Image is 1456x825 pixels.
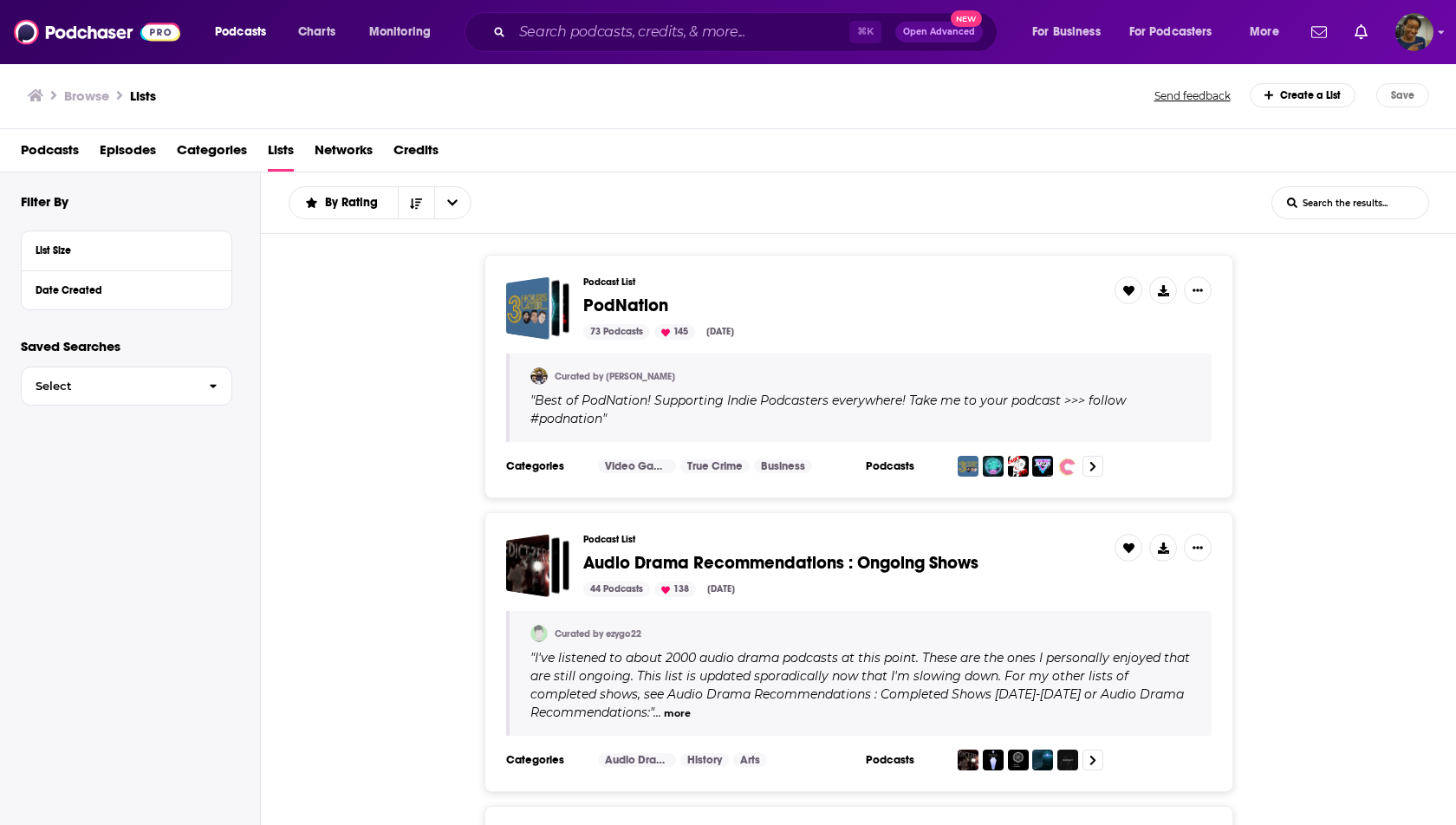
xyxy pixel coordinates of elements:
img: The Silt Verses [1008,750,1029,770]
div: List Size [36,244,206,257]
button: Show More Button [1184,276,1212,304]
div: 145 [654,324,695,340]
img: Podchaser - Follow, Share and Rate Podcasts [14,16,180,49]
div: Date Created [36,284,206,296]
a: Credits [393,136,439,172]
a: Audio Drama Recommendations : Ongoing Shows [583,554,978,573]
a: PodNation [506,276,569,340]
button: Save [1376,83,1429,107]
a: Categories [177,136,247,172]
img: DERELICT [1032,750,1053,770]
a: Podcasts [21,136,79,172]
button: open menu [289,197,398,209]
img: 3 Hours Later [958,456,978,477]
span: New [951,10,982,27]
span: Best of PodNation! Supporting Indie Podcasters everywhere! Take me to your podcast >>> follow #po... [530,393,1126,426]
img: Malevolent [1057,750,1078,770]
button: Sort Direction [398,187,434,218]
span: I've listened to about 2000 audio drama podcasts at this point. These are the ones I personally e... [530,650,1190,720]
a: History [680,753,729,767]
div: Search podcasts, credits, & more... [481,12,1014,52]
button: Send feedback [1149,88,1236,103]
a: Charts [287,18,346,46]
img: Super Media Bros Podcast [1032,456,1053,477]
img: Alex3HL [530,367,548,385]
a: Show notifications dropdown [1348,17,1375,47]
button: Show profile menu [1395,13,1433,51]
button: open menu [357,18,453,46]
div: 73 Podcasts [583,324,650,340]
h2: Choose List sort [289,186,471,219]
span: PodNation [583,295,668,316]
h3: Podcasts [866,459,944,473]
button: Open AdvancedNew [895,22,983,42]
button: Date Created [36,278,218,300]
p: Saved Searches [21,338,232,354]
span: Logged in as sabrinajohnson [1395,13,1433,51]
button: Show More Button [1184,534,1212,562]
img: Cold Callers Comedy [983,456,1004,477]
div: 138 [654,581,696,597]
span: Podcasts [215,20,266,44]
a: PodNation [583,296,668,315]
img: ezygo22 [530,625,548,642]
span: " " [530,393,1126,426]
button: open menu [1238,18,1301,46]
button: more [664,706,691,721]
button: open menu [1118,18,1238,46]
a: Audio Drama Recommendations : Ongoing Shows [506,534,569,597]
button: open menu [1020,18,1122,46]
span: Monitoring [369,20,431,44]
a: Audio Drama [598,753,676,767]
span: ⌘ K [849,21,881,43]
a: Networks [315,136,373,172]
span: By Rating [325,197,384,209]
img: The Pasithea Powder [983,750,1004,770]
span: Audio Drama Recommendations : Ongoing Shows [583,552,978,574]
div: [DATE] [700,581,742,597]
a: Show notifications dropdown [1304,17,1334,47]
img: User Profile [1395,13,1433,51]
a: Video Games [598,459,676,473]
a: Business [754,459,812,473]
h3: Podcasts [866,753,944,767]
img: Eat Crime [1057,456,1078,477]
span: For Podcasters [1129,20,1212,44]
a: Arts [733,753,767,767]
span: " " [530,650,1190,720]
div: [DATE] [699,324,741,340]
button: List Size [36,238,218,260]
div: 44 Podcasts [583,581,650,597]
h3: Categories [506,753,584,767]
h3: Categories [506,459,584,473]
span: Open Advanced [903,28,975,36]
input: Search podcasts, credits, & more... [512,18,849,46]
div: Create a List [1250,83,1356,107]
a: Lists [268,136,294,172]
span: More [1250,20,1279,44]
button: Select [21,367,232,406]
a: Curated by ezygo22 [555,628,641,640]
a: True Crime [680,459,750,473]
h3: Podcast List [583,276,1101,288]
a: Lists [130,88,156,104]
span: Charts [298,20,335,44]
a: Episodes [100,136,156,172]
h3: Browse [64,88,109,104]
span: For Business [1032,20,1101,44]
h2: Filter By [21,193,68,210]
span: Select [22,380,195,392]
img: Edict Zero - FIS [958,750,978,770]
a: Curated by [PERSON_NAME] [555,371,675,382]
